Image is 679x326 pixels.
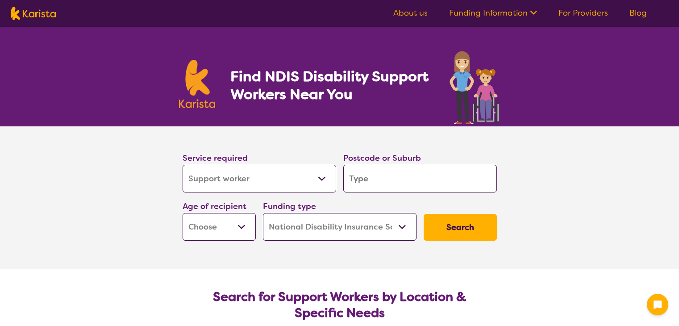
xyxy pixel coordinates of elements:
[558,8,608,18] a: For Providers
[449,8,537,18] a: Funding Information
[179,60,216,108] img: Karista logo
[393,8,428,18] a: About us
[263,201,316,212] label: Funding type
[190,289,490,321] h2: Search for Support Workers by Location & Specific Needs
[183,201,246,212] label: Age of recipient
[343,153,421,163] label: Postcode or Suburb
[424,214,497,241] button: Search
[449,48,500,126] img: support-worker
[183,153,248,163] label: Service required
[11,7,56,20] img: Karista logo
[230,67,430,103] h1: Find NDIS Disability Support Workers Near You
[343,165,497,192] input: Type
[629,8,647,18] a: Blog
